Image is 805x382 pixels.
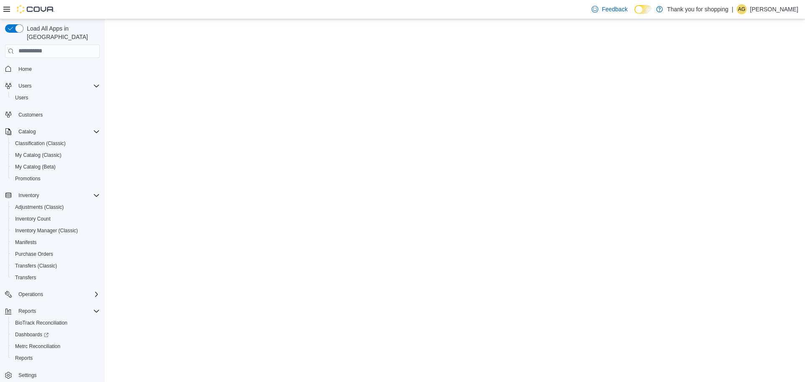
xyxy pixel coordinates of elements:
[12,237,40,247] a: Manifests
[8,138,103,149] button: Classification (Classic)
[2,63,103,75] button: Home
[12,318,71,328] a: BioTrack Reconciliation
[12,150,65,160] a: My Catalog (Classic)
[12,353,36,363] a: Reports
[15,289,100,299] span: Operations
[15,239,36,246] span: Manifests
[15,289,47,299] button: Operations
[2,80,103,92] button: Users
[18,372,36,379] span: Settings
[18,83,31,89] span: Users
[8,236,103,248] button: Manifests
[23,24,100,41] span: Load All Apps in [GEOGRAPHIC_DATA]
[8,149,103,161] button: My Catalog (Classic)
[8,272,103,283] button: Transfers
[15,127,100,137] span: Catalog
[15,355,33,361] span: Reports
[15,175,41,182] span: Promotions
[12,249,57,259] a: Purchase Orders
[12,330,100,340] span: Dashboards
[15,81,35,91] button: Users
[12,162,59,172] a: My Catalog (Beta)
[8,201,103,213] button: Adjustments (Classic)
[12,273,100,283] span: Transfers
[15,306,100,316] span: Reports
[18,308,36,314] span: Reports
[602,5,627,13] span: Feedback
[15,152,62,159] span: My Catalog (Classic)
[15,81,100,91] span: Users
[12,261,60,271] a: Transfers (Classic)
[12,261,100,271] span: Transfers (Classic)
[12,249,100,259] span: Purchase Orders
[15,190,42,200] button: Inventory
[12,138,100,148] span: Classification (Classic)
[8,352,103,364] button: Reports
[12,341,100,351] span: Metrc Reconciliation
[18,192,39,199] span: Inventory
[12,162,100,172] span: My Catalog (Beta)
[750,4,798,14] p: [PERSON_NAME]
[12,273,39,283] a: Transfers
[12,174,100,184] span: Promotions
[2,190,103,201] button: Inventory
[15,370,40,380] a: Settings
[15,109,100,120] span: Customers
[8,248,103,260] button: Purchase Orders
[15,306,39,316] button: Reports
[12,138,69,148] a: Classification (Classic)
[12,174,44,184] a: Promotions
[12,150,100,160] span: My Catalog (Classic)
[12,237,100,247] span: Manifests
[8,260,103,272] button: Transfers (Classic)
[15,251,53,257] span: Purchase Orders
[8,213,103,225] button: Inventory Count
[15,370,100,380] span: Settings
[15,204,64,210] span: Adjustments (Classic)
[12,214,100,224] span: Inventory Count
[18,112,43,118] span: Customers
[12,226,100,236] span: Inventory Manager (Classic)
[732,4,733,14] p: |
[15,94,28,101] span: Users
[15,227,78,234] span: Inventory Manager (Classic)
[2,126,103,138] button: Catalog
[18,291,43,298] span: Operations
[18,128,36,135] span: Catalog
[8,92,103,104] button: Users
[2,109,103,121] button: Customers
[8,340,103,352] button: Metrc Reconciliation
[2,305,103,317] button: Reports
[15,320,68,326] span: BioTrack Reconciliation
[737,4,747,14] div: Alejandro Gomez
[12,330,52,340] a: Dashboards
[8,317,103,329] button: BioTrack Reconciliation
[15,64,35,74] a: Home
[15,274,36,281] span: Transfers
[634,5,652,14] input: Dark Mode
[588,1,631,18] a: Feedback
[12,318,100,328] span: BioTrack Reconciliation
[15,216,51,222] span: Inventory Count
[2,369,103,381] button: Settings
[15,343,60,350] span: Metrc Reconciliation
[15,140,66,147] span: Classification (Classic)
[15,331,49,338] span: Dashboards
[8,173,103,185] button: Promotions
[12,226,81,236] a: Inventory Manager (Classic)
[12,93,100,103] span: Users
[12,202,67,212] a: Adjustments (Classic)
[2,288,103,300] button: Operations
[8,161,103,173] button: My Catalog (Beta)
[12,93,31,103] a: Users
[12,353,100,363] span: Reports
[15,127,39,137] button: Catalog
[738,4,745,14] span: AG
[12,202,100,212] span: Adjustments (Classic)
[15,110,46,120] a: Customers
[12,214,54,224] a: Inventory Count
[8,225,103,236] button: Inventory Manager (Classic)
[17,5,55,13] img: Cova
[8,329,103,340] a: Dashboards
[15,190,100,200] span: Inventory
